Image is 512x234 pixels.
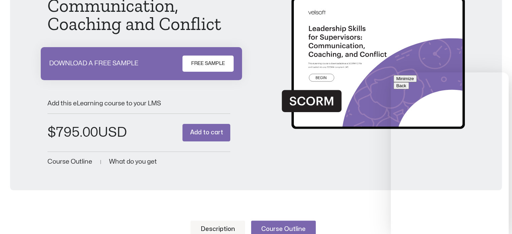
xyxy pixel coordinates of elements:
span: $ [47,126,56,139]
button: Add to cart [182,124,230,142]
p: Add this eLearning course to your LMS [47,100,231,107]
a: What do you get [109,159,157,165]
iframe: chat widget [391,72,509,234]
a: Course Outline [47,159,92,165]
bdi: 795.00 [47,126,98,139]
p: DOWNLOAD A FREE SAMPLE [49,60,138,67]
span: FREE SAMPLE [191,60,225,68]
a: FREE SAMPLE [182,56,234,72]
